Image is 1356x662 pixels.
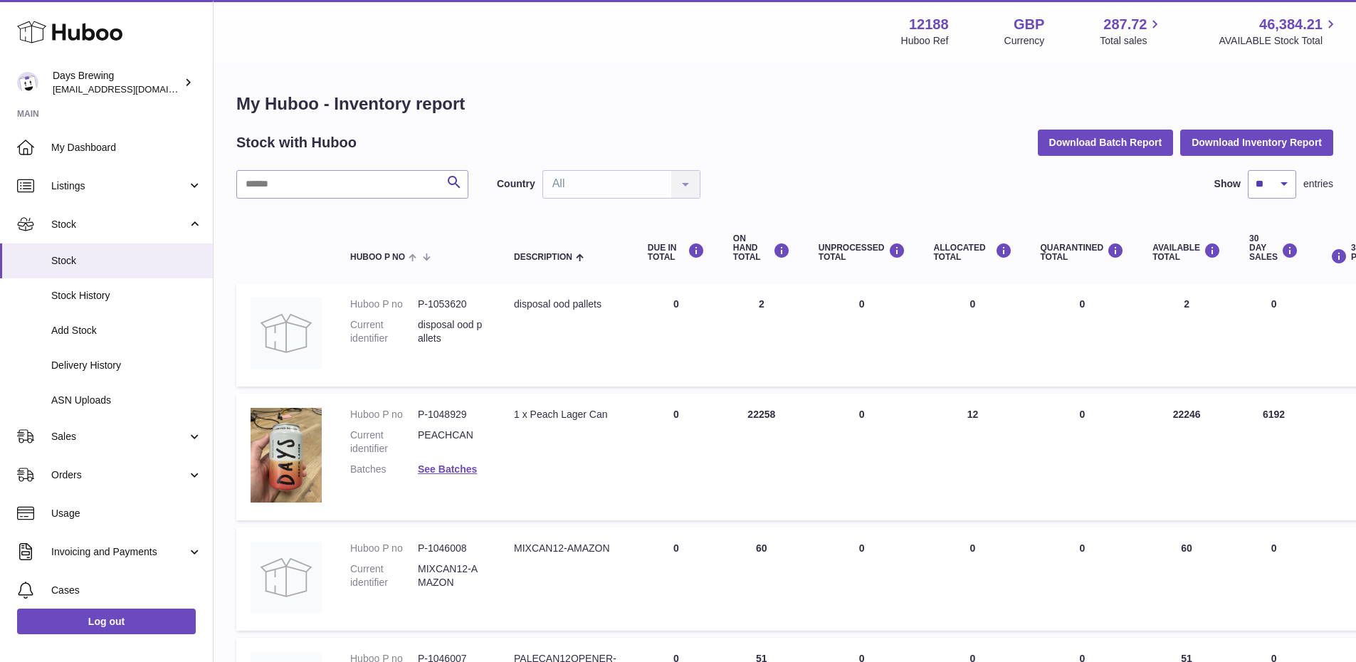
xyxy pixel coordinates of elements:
[1214,177,1241,191] label: Show
[51,289,202,303] span: Stock History
[1219,34,1339,48] span: AVAILABLE Stock Total
[251,298,322,369] img: product image
[51,468,187,482] span: Orders
[804,394,920,520] td: 0
[418,542,485,555] dd: P-1046008
[350,542,418,555] dt: Huboo P no
[634,283,719,387] td: 0
[51,254,202,268] span: Stock
[53,69,181,96] div: Days Brewing
[51,179,187,193] span: Listings
[51,430,187,443] span: Sales
[634,394,719,520] td: 0
[719,283,804,387] td: 2
[350,463,418,476] dt: Batches
[236,93,1333,115] h1: My Huboo - Inventory report
[920,394,1026,520] td: 12
[1004,34,1045,48] div: Currency
[1180,130,1333,155] button: Download Inventory Report
[514,542,619,555] div: MIXCAN12-AMAZON
[1303,177,1333,191] span: entries
[634,527,719,631] td: 0
[17,609,196,634] a: Log out
[1103,15,1147,34] span: 287.72
[1041,243,1125,262] div: QUARANTINED Total
[418,318,485,345] dd: disposal ood pallets
[1235,394,1313,520] td: 6192
[514,253,572,262] span: Description
[648,243,705,262] div: DUE IN TOTAL
[719,527,804,631] td: 60
[1079,298,1085,310] span: 0
[901,34,949,48] div: Huboo Ref
[251,542,322,613] img: product image
[51,218,187,231] span: Stock
[1138,527,1235,631] td: 60
[350,408,418,421] dt: Huboo P no
[804,527,920,631] td: 0
[350,318,418,345] dt: Current identifier
[418,298,485,311] dd: P-1053620
[350,298,418,311] dt: Huboo P no
[514,408,619,421] div: 1 x Peach Lager Can
[350,429,418,456] dt: Current identifier
[350,562,418,589] dt: Current identifier
[418,429,485,456] dd: PEACHCAN
[51,584,202,597] span: Cases
[1152,243,1221,262] div: AVAILABLE Total
[251,408,322,503] img: product image
[1219,15,1339,48] a: 46,384.21 AVAILABLE Stock Total
[804,283,920,387] td: 0
[1235,527,1313,631] td: 0
[350,253,405,262] span: Huboo P no
[51,507,202,520] span: Usage
[733,234,790,263] div: ON HAND Total
[51,359,202,372] span: Delivery History
[819,243,905,262] div: UNPROCESSED Total
[920,283,1026,387] td: 0
[51,324,202,337] span: Add Stock
[17,72,38,93] img: internalAdmin-12188@internal.huboo.com
[920,527,1026,631] td: 0
[418,463,477,475] a: See Batches
[51,394,202,407] span: ASN Uploads
[1235,283,1313,387] td: 0
[719,394,804,520] td: 22258
[1259,15,1323,34] span: 46,384.21
[1014,15,1044,34] strong: GBP
[934,243,1012,262] div: ALLOCATED Total
[1100,15,1163,48] a: 287.72 Total sales
[51,141,202,154] span: My Dashboard
[1138,283,1235,387] td: 2
[1079,542,1085,554] span: 0
[418,562,485,589] dd: MIXCAN12-AMAZON
[418,408,485,421] dd: P-1048929
[1138,394,1235,520] td: 22246
[497,177,535,191] label: Country
[514,298,619,311] div: disposal ood pallets
[1100,34,1163,48] span: Total sales
[909,15,949,34] strong: 12188
[51,545,187,559] span: Invoicing and Payments
[1038,130,1174,155] button: Download Batch Report
[1079,409,1085,420] span: 0
[236,133,357,152] h2: Stock with Huboo
[53,83,209,95] span: [EMAIL_ADDRESS][DOMAIN_NAME]
[1249,234,1298,263] div: 30 DAY SALES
